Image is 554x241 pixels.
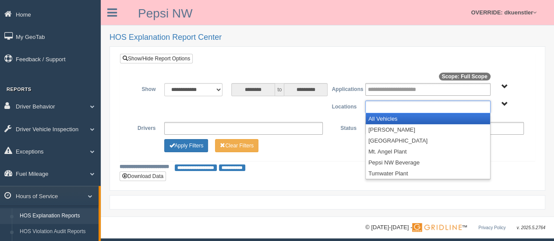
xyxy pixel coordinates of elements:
div: © [DATE]-[DATE] - ™ [365,223,545,232]
li: [PERSON_NAME] [366,124,490,135]
button: Change Filter Options [215,139,258,152]
span: to [275,83,284,96]
li: Tumwater Plant [366,168,490,179]
label: Locations [328,101,361,111]
label: Show [127,83,160,94]
li: Pepsi NW Beverage [366,157,490,168]
label: Applications [327,83,360,94]
h2: HOS Explanation Report Center [109,33,545,42]
button: Change Filter Options [164,139,208,152]
span: v. 2025.5.2764 [517,225,545,230]
a: Show/Hide Report Options [120,54,193,63]
label: Status [327,122,360,133]
span: Scope: Full Scope [439,73,490,80]
a: Privacy Policy [478,225,505,230]
label: Drivers [127,122,160,133]
a: Pepsi NW [138,7,192,20]
li: All Vehicles [366,113,490,124]
a: HOS Violation Audit Reports [16,224,99,240]
img: Gridline [412,223,462,232]
button: Download Data [120,171,166,181]
li: Mt. Angel Plant [366,146,490,157]
a: HOS Explanation Reports [16,208,99,224]
li: [GEOGRAPHIC_DATA] [366,135,490,146]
